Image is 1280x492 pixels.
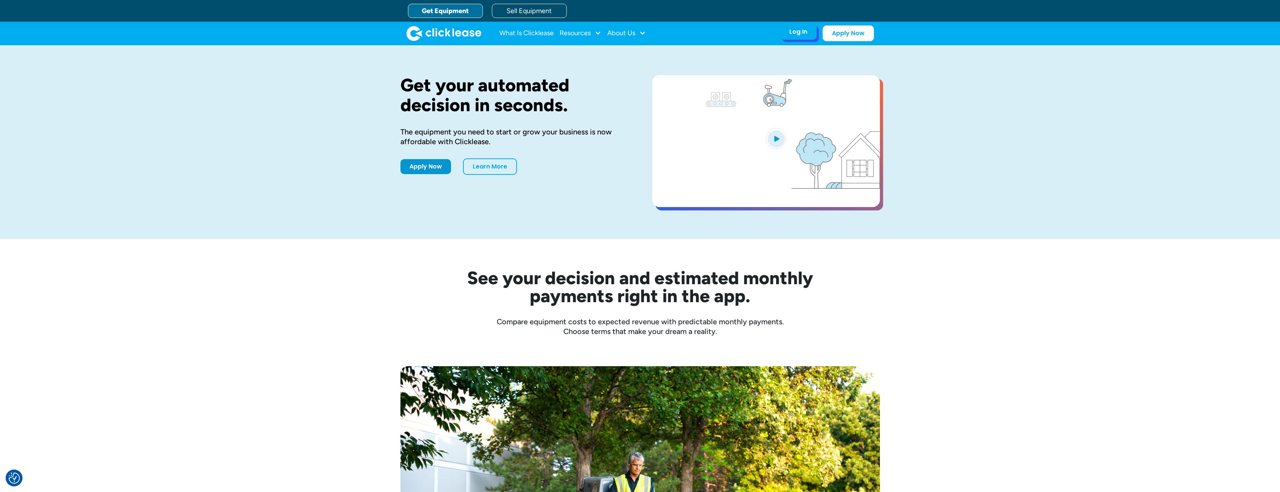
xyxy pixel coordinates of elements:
[789,28,807,36] div: Log In
[652,75,880,207] a: open lightbox
[406,26,481,41] a: home
[408,4,483,18] a: Get Equipment
[400,159,451,174] a: Apply Now
[499,26,554,41] a: What Is Clicklease
[560,26,601,41] div: Resources
[9,473,20,484] button: Consent Preferences
[430,269,850,305] h2: See your decision and estimated monthly payments right in the app.
[400,127,628,146] div: The equipment you need to start or grow your business is now affordable with Clicklease.
[463,158,517,175] a: Learn More
[9,473,20,484] img: Revisit consent button
[492,4,567,18] a: Sell Equipment
[766,128,786,149] img: Blue play button logo on a light blue circular background
[400,75,628,115] h1: Get your automated decision in seconds.
[607,26,646,41] div: About Us
[823,25,874,41] a: Apply Now
[400,317,880,336] div: Compare equipment costs to expected revenue with predictable monthly payments. Choose terms that ...
[406,26,481,41] img: Clicklease logo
